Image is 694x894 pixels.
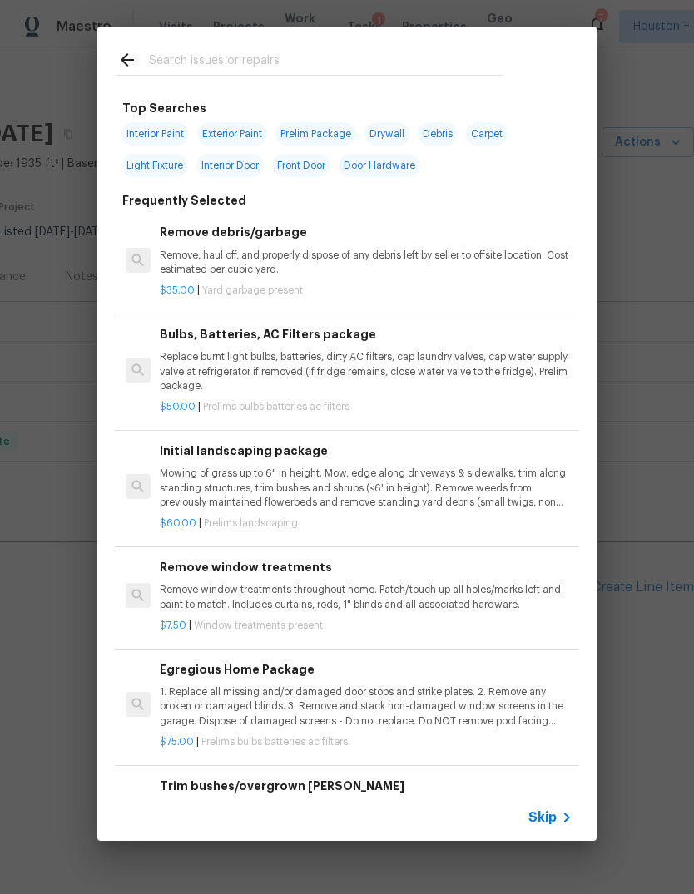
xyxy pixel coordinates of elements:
span: Window treatments present [194,620,323,630]
span: Interior Paint [121,122,189,146]
input: Search issues or repairs [149,50,502,75]
h6: Trim bushes/overgrown [PERSON_NAME] [160,777,573,795]
p: | [160,400,573,414]
h6: Remove window treatments [160,558,573,576]
h6: Frequently Selected [122,191,246,210]
p: | [160,735,573,749]
span: Debris [418,122,458,146]
span: Drywall [364,122,409,146]
span: Prelims bulbs batteries ac filters [201,737,348,747]
span: Interior Door [196,154,264,177]
h6: Remove debris/garbage [160,223,573,241]
span: $35.00 [160,285,195,295]
span: Carpet [466,122,508,146]
p: | [160,284,573,298]
span: $60.00 [160,518,196,528]
p: Replace burnt light bulbs, batteries, dirty AC filters, cap laundry valves, cap water supply valv... [160,350,573,393]
span: Yard garbage present [202,285,303,295]
h6: Initial landscaping package [160,442,573,460]
p: Remove window treatments throughout home. Patch/touch up all holes/marks left and paint to match.... [160,583,573,611]
h6: Bulbs, Batteries, AC Filters package [160,325,573,343]
p: Mowing of grass up to 6" in height. Mow, edge along driveways & sidewalks, trim along standing st... [160,467,573,509]
p: | [160,619,573,633]
span: Prelims landscaping [204,518,298,528]
span: $50.00 [160,402,196,412]
span: Door Hardware [339,154,420,177]
p: | [160,516,573,531]
span: Prelims bulbs batteries ac filters [203,402,349,412]
span: Exterior Paint [197,122,267,146]
span: $7.50 [160,620,186,630]
p: Remove, haul off, and properly dispose of any debris left by seller to offsite location. Cost est... [160,249,573,277]
span: Prelim Package [275,122,356,146]
span: Light Fixture [121,154,188,177]
p: 1. Replace all missing and/or damaged door stops and strike plates. 2. Remove any broken or damag... [160,685,573,728]
h6: Egregious Home Package [160,660,573,679]
span: Front Door [272,154,330,177]
span: $75.00 [160,737,194,747]
span: Skip [528,809,557,826]
h6: Top Searches [122,99,206,117]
